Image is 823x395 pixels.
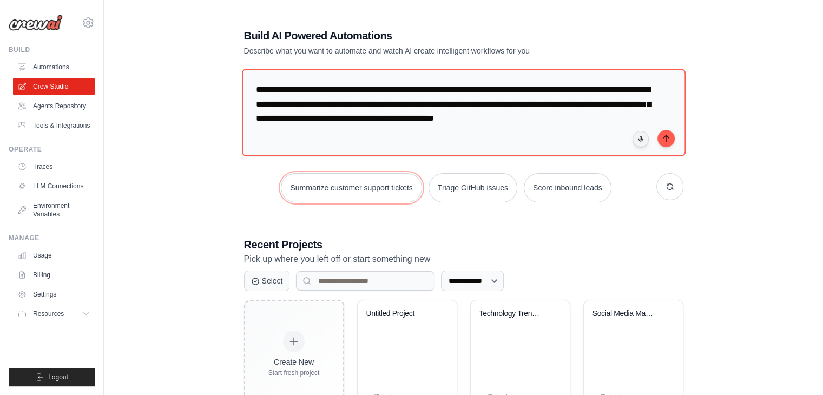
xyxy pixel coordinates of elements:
[633,131,649,147] button: Click to speak your automation idea
[281,173,422,202] button: Summarize customer support tickets
[13,247,95,264] a: Usage
[13,305,95,322] button: Resources
[268,357,320,367] div: Create New
[244,252,683,266] p: Pick up where you left off or start something new
[244,28,608,43] h1: Build AI Powered Automations
[33,310,64,318] span: Resources
[9,45,95,54] div: Build
[268,368,320,377] div: Start fresh project
[13,197,95,223] a: Environment Variables
[9,368,95,386] button: Logout
[13,286,95,303] a: Settings
[9,15,63,31] img: Logo
[13,97,95,115] a: Agents Repository
[479,309,545,319] div: Technology Trends Research Automation
[13,117,95,134] a: Tools & Integrations
[244,271,290,291] button: Select
[366,309,432,319] div: Untitled Project
[429,173,517,202] button: Triage GitHub issues
[592,309,658,319] div: Social Media Management Automation
[9,145,95,154] div: Operate
[656,173,683,200] button: Get new suggestions
[48,373,68,381] span: Logout
[244,45,608,56] p: Describe what you want to automate and watch AI create intelligent workflows for you
[13,78,95,95] a: Crew Studio
[13,177,95,195] a: LLM Connections
[13,266,95,284] a: Billing
[13,58,95,76] a: Automations
[9,234,95,242] div: Manage
[524,173,611,202] button: Score inbound leads
[13,158,95,175] a: Traces
[244,237,683,252] h3: Recent Projects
